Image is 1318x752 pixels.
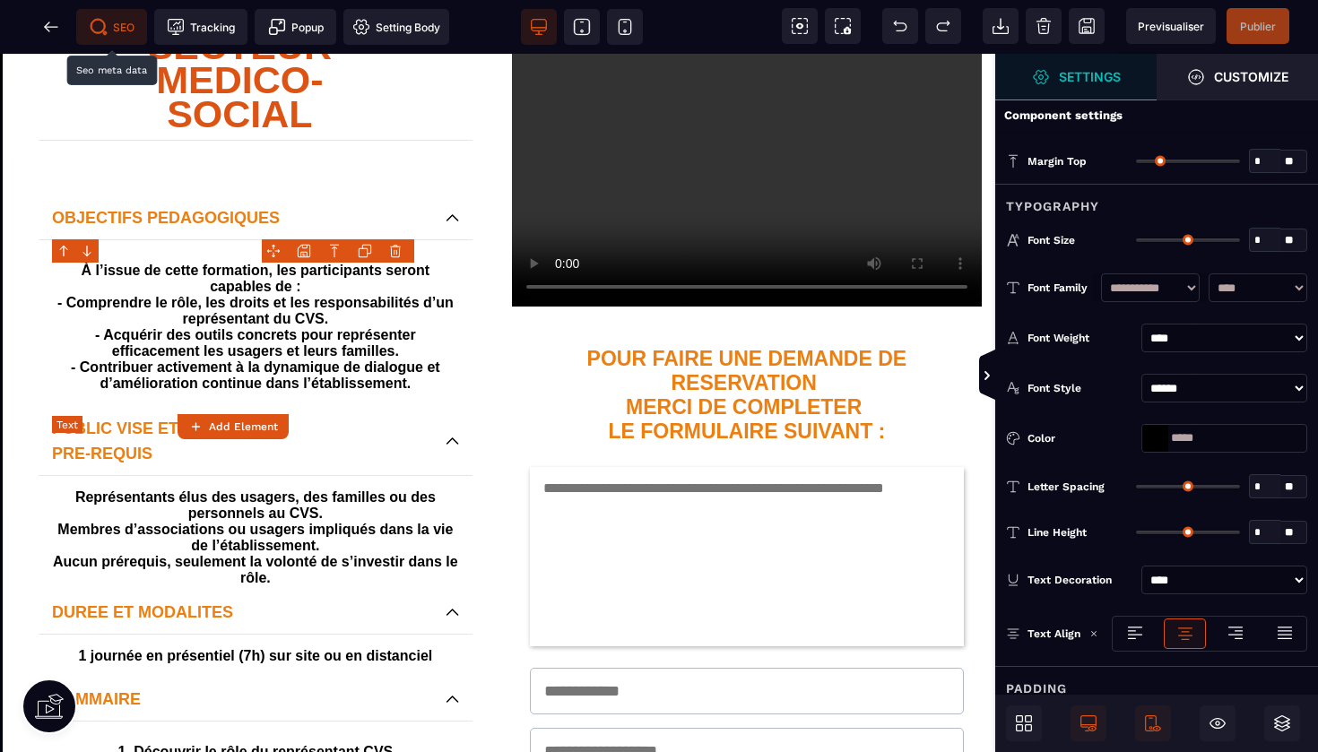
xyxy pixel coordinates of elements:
[995,99,1318,134] div: Component settings
[1006,625,1080,643] p: Text Align
[995,54,1157,100] span: Settings
[1138,20,1204,33] span: Previsualiser
[1028,154,1087,169] span: Margin Top
[782,8,818,44] span: View components
[178,414,289,439] button: Add Element
[167,18,235,36] span: Tracking
[52,362,428,412] p: PUBLIC VISE ET PRE-REQUIS
[1089,629,1098,638] img: loading
[1028,233,1075,247] span: Font Size
[1028,525,1087,540] span: Line Height
[1240,20,1276,33] span: Publier
[995,184,1318,217] div: Typography
[1028,279,1092,297] div: Font Family
[52,209,459,338] text: À l’issue de cette formation, les participants seront capables de : - Comprendre le rôle, les dro...
[1059,70,1121,83] strong: Settings
[352,18,440,36] span: Setting Body
[268,18,324,36] span: Popup
[1028,379,1134,397] div: Font Style
[52,633,428,658] p: SOMMAIRE
[1028,329,1134,347] div: Font Weight
[1214,70,1288,83] strong: Customize
[1135,705,1171,741] span: Mobile Only
[209,420,278,433] strong: Add Element
[1200,705,1236,741] span: Hide/Show Block
[1028,571,1134,589] div: Text Decoration
[1126,8,1216,44] span: Preview
[43,590,468,615] text: 1 journée en présentiel (7h) sur site ou en distanciel
[90,18,134,36] span: SEO
[1157,54,1318,100] span: Open Style Manager
[52,431,459,537] text: Représentants élus des usagers, des familles ou des personnels au CVS. Membres d’associations ou ...
[1264,705,1300,741] span: Open Layers
[1028,480,1105,494] span: Letter Spacing
[52,151,428,177] p: OBJECTIFS PEDAGOGIQUES
[52,546,428,571] p: DUREE ET MODALITES
[587,293,913,389] b: POUR FAIRE UNE DEMANDE DE RESERVATION MERCI DE COMPLETER LE FORMULAIRE SUIVANT :
[1006,705,1042,741] span: Open Blocks
[995,666,1318,699] div: Padding
[1028,429,1134,447] div: Color
[825,8,861,44] span: Screenshot
[1071,705,1106,741] span: Desktop Only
